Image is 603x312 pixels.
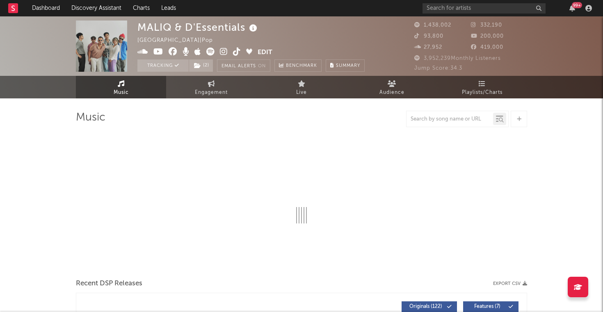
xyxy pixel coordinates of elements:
button: Edit [258,48,272,58]
span: Summary [336,64,360,68]
a: Music [76,76,166,98]
a: Audience [347,76,437,98]
span: ( 2 ) [189,59,213,72]
span: Live [296,88,307,98]
span: Music [114,88,129,98]
span: 3,952,239 Monthly Listeners [414,56,501,61]
a: Playlists/Charts [437,76,527,98]
a: Benchmark [274,59,322,72]
span: Engagement [195,88,228,98]
em: On [258,64,266,68]
button: (2) [189,59,213,72]
span: 27,952 [414,45,442,50]
span: Audience [379,88,404,98]
button: Originals(122) [402,301,457,312]
input: Search by song name or URL [407,116,493,123]
div: MALIQ & D'Essentials [137,20,259,34]
input: Search for artists [423,3,546,14]
span: Playlists/Charts [462,88,502,98]
span: Features ( 7 ) [468,304,506,309]
button: Tracking [137,59,189,72]
span: 332,190 [471,23,502,28]
button: Export CSV [493,281,527,286]
span: 93,800 [414,34,443,39]
button: Summary [326,59,365,72]
div: 99 + [572,2,582,8]
a: Live [256,76,347,98]
span: 419,000 [471,45,503,50]
span: Benchmark [286,61,317,71]
span: 200,000 [471,34,504,39]
button: Email AlertsOn [217,59,270,72]
a: Engagement [166,76,256,98]
div: [GEOGRAPHIC_DATA] | Pop [137,36,222,46]
button: Features(7) [463,301,518,312]
span: Jump Score: 34.3 [414,66,462,71]
span: Recent DSP Releases [76,279,142,289]
span: Originals ( 122 ) [407,304,445,309]
button: 99+ [569,5,575,11]
span: 1,438,002 [414,23,451,28]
